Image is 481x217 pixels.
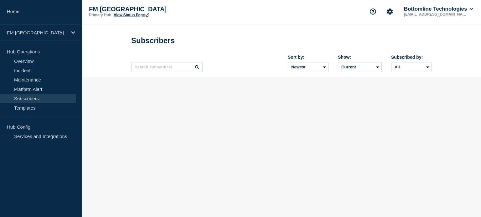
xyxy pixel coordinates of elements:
select: Deleted [338,62,382,72]
p: FM [GEOGRAPHIC_DATA] [89,6,214,13]
div: Sort by: [288,55,328,60]
h1: Subscribers [131,36,175,45]
input: Search subscribers [131,62,203,72]
p: [EMAIL_ADDRESS][DOMAIN_NAME] [403,12,468,17]
button: Account settings [383,5,396,18]
select: Subscribed by [391,62,432,72]
div: Subscribed by: [391,55,432,60]
select: Sort by [288,62,328,72]
p: Primary Hub [89,13,111,17]
button: Bottomline Technologies [403,6,474,12]
button: Support [366,5,380,18]
p: FM [GEOGRAPHIC_DATA] [7,30,67,35]
a: View Status Page [114,13,148,17]
div: Show: [338,55,382,60]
